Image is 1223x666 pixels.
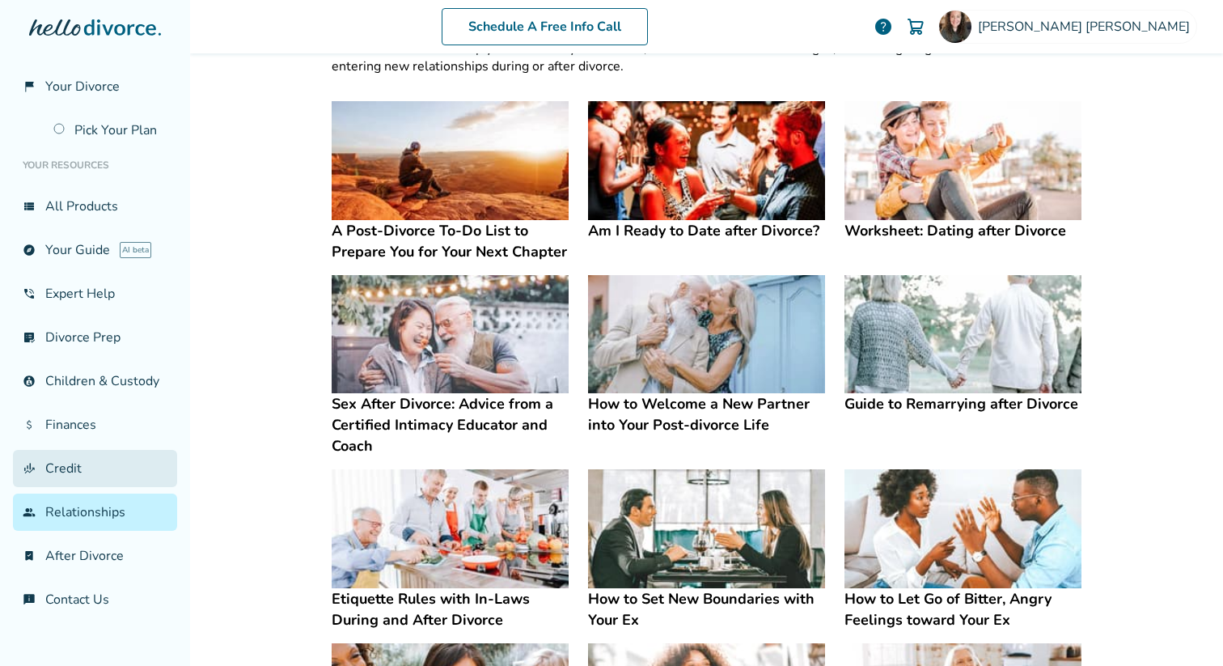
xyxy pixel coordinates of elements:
[588,393,825,435] h4: How to Welcome a New Partner into Your Post-divorce Life
[23,244,36,257] span: explore
[45,78,120,95] span: Your Divorce
[906,17,925,36] img: Cart
[588,220,825,241] h4: Am I Ready to Date after Divorce?
[844,588,1081,630] h4: How to Let Go of Bitter, Angry Feelings toward Your Ex
[844,101,1081,220] img: Worksheet: Dating after Divorce
[442,8,648,45] a: Schedule A Free Info Call
[23,506,36,519] span: group
[13,231,177,269] a: exploreYour GuideAI beta
[588,588,825,630] h4: How to Set New Boundaries with Your Ex
[332,275,569,457] a: Sex After Divorce: Advice from a Certified Intimacy Educator and CoachSex After Divorce: Advice f...
[844,469,1081,630] a: How to Let Go of Bitter, Angry Feelings toward Your ExHow to Let Go of Bitter, Angry Feelings tow...
[13,149,177,181] li: Your Resources
[23,462,36,475] span: finance_mode
[332,101,569,220] img: A Post-Divorce To-Do List to Prepare You for Your Next Chapter
[1142,588,1223,666] iframe: Chat Widget
[844,275,1081,415] a: Guide to Remarrying after DivorceGuide to Remarrying after Divorce
[844,469,1081,588] img: How to Let Go of Bitter, Angry Feelings toward Your Ex
[13,581,177,618] a: chat_infoContact Us
[23,287,36,300] span: phone_in_talk
[874,17,893,36] a: help
[23,418,36,431] span: attach_money
[23,80,36,93] span: flag_2
[588,275,825,436] a: How to Welcome a New Partner into Your Post-divorce LifeHow to Welcome a New Partner into Your Po...
[588,469,825,630] a: How to Set New Boundaries with Your ExHow to Set New Boundaries with Your Ex
[978,18,1196,36] span: [PERSON_NAME] [PERSON_NAME]
[588,101,825,241] a: Am I Ready to Date after Divorce?Am I Ready to Date after Divorce?
[13,68,177,105] a: flag_2Your Divorce
[844,393,1081,414] h4: Guide to Remarrying after Divorce
[332,275,569,394] img: Sex After Divorce: Advice from a Certified Intimacy Educator and Coach
[44,112,177,149] a: Pick Your Plan
[23,593,36,606] span: chat_info
[332,469,569,588] img: Etiquette Rules with In-Laws During and After Divorce
[588,275,825,394] img: How to Welcome a New Partner into Your Post-divorce Life
[844,275,1081,394] img: Guide to Remarrying after Divorce
[13,494,177,531] a: groupRelationships
[844,220,1081,241] h4: Worksheet: Dating after Divorce
[13,406,177,443] a: attach_moneyFinances
[844,101,1081,241] a: Worksheet: Dating after DivorceWorksheet: Dating after Divorce
[588,469,825,588] img: How to Set New Boundaries with Your Ex
[13,275,177,312] a: phone_in_talkExpert Help
[23,549,36,562] span: bookmark_check
[332,393,569,456] h4: Sex After Divorce: Advice from a Certified Intimacy Educator and Coach
[332,101,569,262] a: A Post-Divorce To-Do List to Prepare You for Your Next ChapterA Post-Divorce To-Do List to Prepar...
[23,331,36,344] span: list_alt_check
[332,469,569,630] a: Etiquette Rules with In-Laws During and After DivorceEtiquette Rules with In-Laws During and Afte...
[13,363,177,400] a: account_childChildren & Custody
[13,450,177,487] a: finance_modeCredit
[588,101,825,220] img: Am I Ready to Date after Divorce?
[13,188,177,225] a: view_listAll Products
[23,200,36,213] span: view_list
[120,242,151,258] span: AI beta
[23,375,36,388] span: account_child
[13,319,177,356] a: list_alt_checkDivorce Prep
[13,537,177,575] a: bookmark_checkAfter Divorce
[939,11,971,43] img: Angie Stroud
[332,220,569,262] h4: A Post-Divorce To-Do List to Prepare You for Your Next Chapter
[332,588,569,630] h4: Etiquette Rules with In-Laws During and After Divorce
